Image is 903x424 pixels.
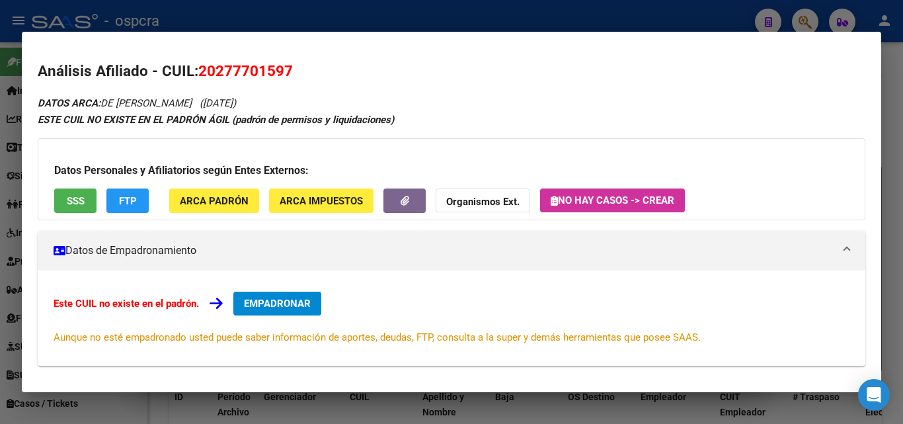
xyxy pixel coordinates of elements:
[38,60,865,83] h2: Análisis Afiliado - CUIL:
[54,189,97,213] button: SSS
[106,189,149,213] button: FTP
[54,163,849,179] h3: Datos Personales y Afiliatorios según Entes Externos:
[54,298,199,310] strong: Este CUIL no existe en el padrón.
[38,271,865,366] div: Datos de Empadronamiento
[38,114,394,126] strong: ESTE CUIL NO EXISTE EN EL PADRÓN ÁGIL (padrón de permisos y liquidaciones)
[119,195,137,207] span: FTP
[446,196,520,208] strong: Organismos Ext.
[269,189,373,213] button: ARCA Impuestos
[551,194,674,206] span: No hay casos -> Crear
[280,195,363,207] span: ARCA Impuestos
[436,189,530,213] button: Organismos Ext.
[38,231,865,271] mat-expansion-panel-header: Datos de Empadronamiento
[180,195,249,207] span: ARCA Padrón
[198,62,293,79] span: 20277701597
[38,97,100,109] strong: DATOS ARCA:
[54,243,834,259] mat-panel-title: Datos de Empadronamiento
[540,189,685,212] button: No hay casos -> Crear
[244,298,311,310] span: EMPADRONAR
[54,331,701,343] span: Aunque no esté empadronado usted puede saber información de aportes, deudas, FTP, consulta a la s...
[67,195,85,207] span: SSS
[233,292,321,316] button: EMPADRONAR
[169,189,259,213] button: ARCA Padrón
[38,97,192,109] span: DE [PERSON_NAME]
[858,379,890,411] div: Open Intercom Messenger
[200,97,236,109] span: ([DATE])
